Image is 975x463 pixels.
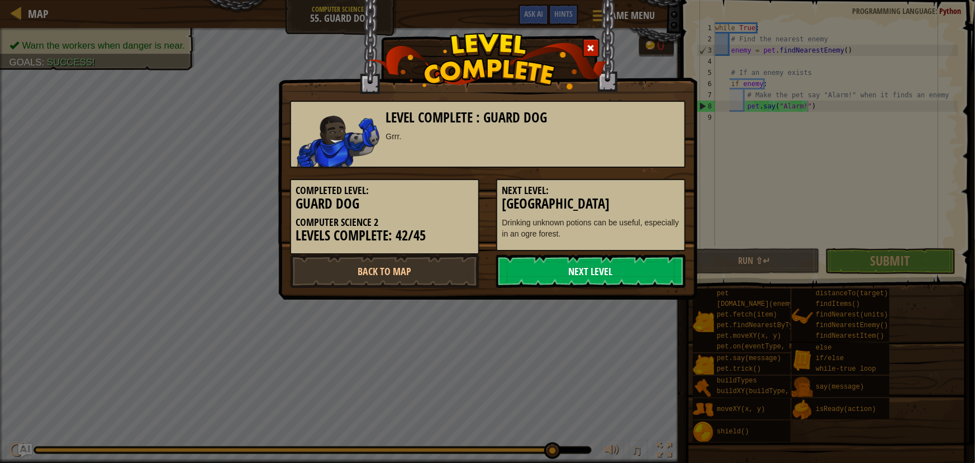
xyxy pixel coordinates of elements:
h3: Levels Complete: 42/45 [296,228,473,243]
img: level_complete.png [368,33,607,89]
h3: [GEOGRAPHIC_DATA] [502,196,679,211]
a: Back to Map [290,254,479,288]
a: Next Level [496,254,686,288]
p: Drinking unknown potions can be useful, especially in an ogre forest. [502,217,679,239]
h5: Computer Science 2 [296,217,473,228]
h3: Level Complete : Guard Dog [386,110,679,125]
div: Grrr. [386,131,679,142]
img: stalwart.png [297,116,379,167]
h5: Completed Level: [296,185,473,196]
h3: Guard Dog [296,196,473,211]
h5: Next Level: [502,185,679,196]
